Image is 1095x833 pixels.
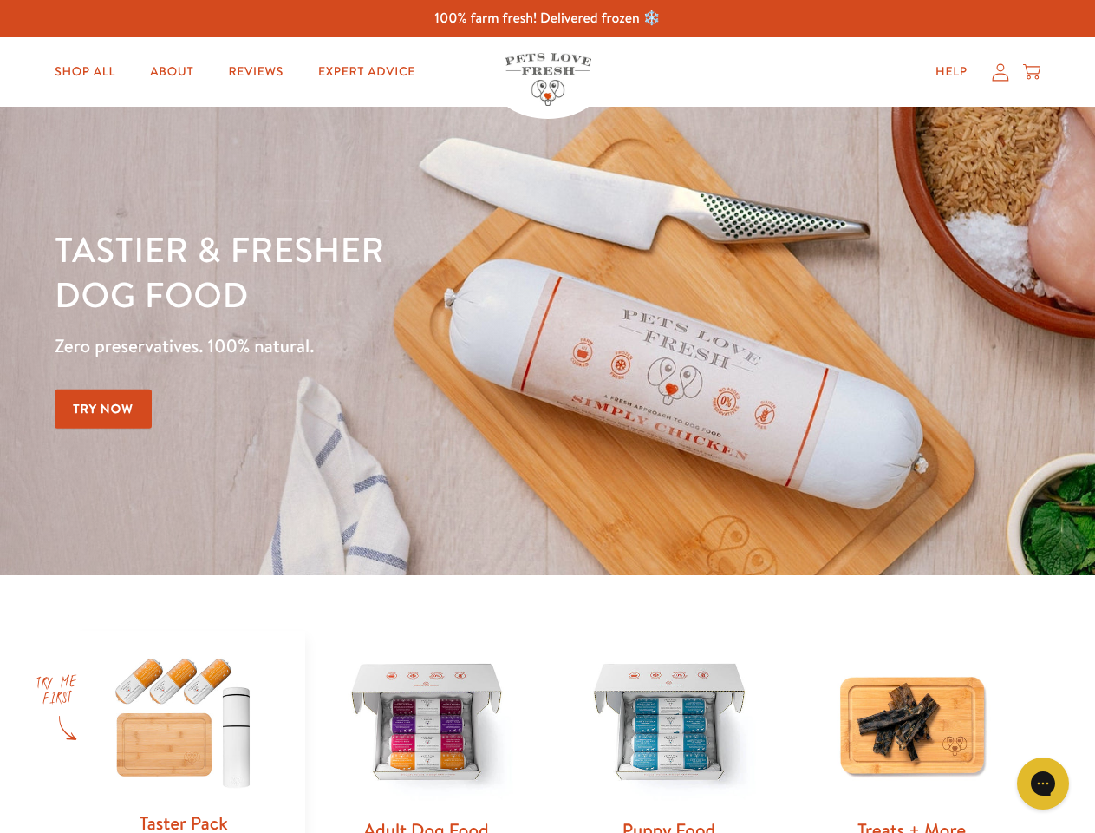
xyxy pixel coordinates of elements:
[304,55,429,89] a: Expert Advice
[41,55,129,89] a: Shop All
[214,55,297,89] a: Reviews
[1008,751,1078,816] iframe: Gorgias live chat messenger
[136,55,207,89] a: About
[505,53,591,106] img: Pets Love Fresh
[55,390,152,429] a: Try Now
[55,226,712,317] h1: Tastier & fresher dog food
[55,331,712,362] p: Zero preservatives. 100% natural.
[922,55,981,89] a: Help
